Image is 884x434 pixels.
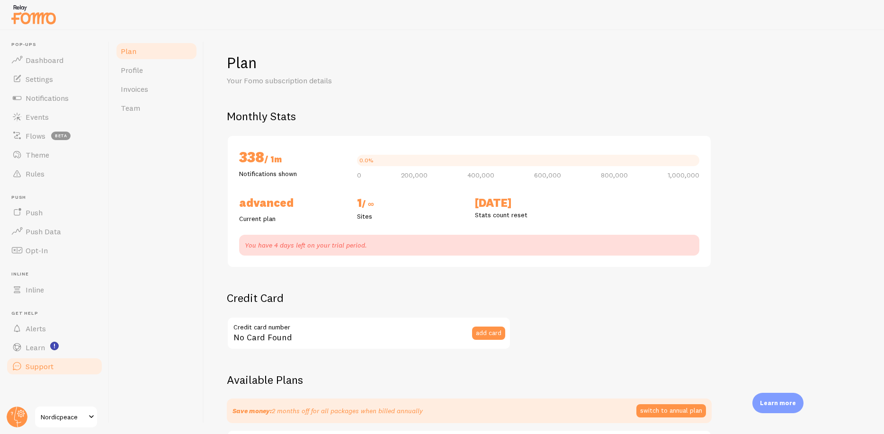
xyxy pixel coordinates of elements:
p: Your Fomo subscription details [227,75,454,86]
span: Events [26,112,49,122]
a: Inline [6,280,103,299]
svg: <p>Watch New Feature Tutorials!</p> [50,342,59,350]
a: Push Data [6,222,103,241]
button: switch to annual plan [636,404,706,417]
span: Opt-In [26,246,48,255]
strong: Save money: [232,407,272,415]
span: 400,000 [467,172,494,178]
p: You have 4 days left on your trial period. [245,240,694,250]
span: Push Data [26,227,61,236]
span: Notifications [26,93,69,103]
span: Flows [26,131,45,141]
span: Plan [121,46,136,56]
h2: Available Plans [227,372,861,387]
p: Notifications shown [239,169,346,178]
span: 800,000 [601,172,628,178]
span: Theme [26,150,49,159]
p: Stats count reset [475,210,581,220]
span: beta [51,132,71,140]
span: Team [121,103,140,113]
span: 600,000 [534,172,561,178]
span: 200,000 [401,172,428,178]
p: Sites [357,212,464,221]
a: Rules [6,164,103,183]
span: Profile [121,65,143,75]
a: Dashboard [6,51,103,70]
div: 0.0% [359,158,374,163]
a: Alerts [6,319,103,338]
a: Opt-In [6,241,103,260]
a: Learn [6,338,103,357]
span: Nordicpeace [41,411,86,423]
span: 1,000,000 [668,172,699,178]
h2: [DATE] [475,195,581,210]
span: Alerts [26,324,46,333]
span: Pop-ups [11,42,103,48]
a: Theme [6,145,103,164]
a: Invoices [115,80,198,98]
a: Support [6,357,103,376]
a: Plan [115,42,198,61]
span: / 1m [264,154,282,165]
a: Flows beta [6,126,103,145]
span: Push [11,195,103,201]
a: Profile [115,61,198,80]
div: Learn more [752,393,804,413]
span: Dashboard [26,55,63,65]
p: Current plan [239,214,346,223]
a: Push [6,203,103,222]
h2: Credit Card [227,291,511,305]
a: Notifications [6,89,103,107]
p: 2 months off for all packages when billed annually [232,406,423,416]
h2: Advanced [239,195,346,210]
a: Events [6,107,103,126]
p: Learn more [760,399,796,407]
a: Settings [6,70,103,89]
span: / ∞ [362,198,374,209]
a: Team [115,98,198,117]
label: Credit card number [227,317,511,333]
span: Invoices [121,84,148,94]
span: Rules [26,169,45,178]
button: add card [472,327,505,340]
h2: 1 [357,195,464,212]
h2: Monthly Stats [227,109,861,124]
a: Nordicpeace [34,406,98,428]
span: Get Help [11,310,103,317]
span: Inline [11,271,103,277]
span: add card [476,329,501,336]
span: Push [26,208,43,217]
h1: Plan [227,53,861,72]
span: Support [26,362,54,371]
h2: 338 [239,147,346,169]
img: fomo-relay-logo-orange.svg [10,2,57,27]
span: 0 [357,172,361,178]
span: Settings [26,74,53,84]
span: Inline [26,285,44,294]
span: Learn [26,343,45,352]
